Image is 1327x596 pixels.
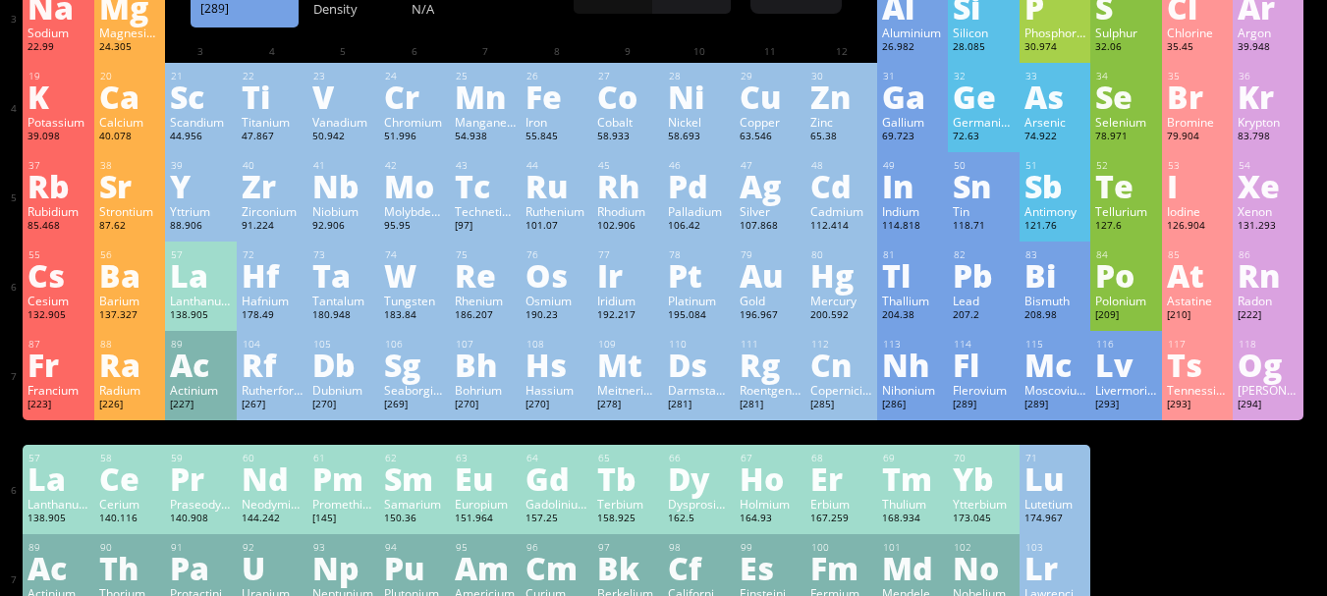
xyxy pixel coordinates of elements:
[882,219,943,235] div: 114.818
[28,293,88,308] div: Cesium
[883,338,943,351] div: 113
[1239,248,1299,261] div: 86
[384,219,445,235] div: 95.95
[28,203,88,219] div: Rubidium
[312,130,373,145] div: 50.942
[668,203,729,219] div: Palladium
[1238,293,1299,308] div: Radon
[28,219,88,235] div: 85.468
[1238,203,1299,219] div: Xenon
[668,349,729,380] div: Ds
[99,382,160,398] div: Radium
[740,203,801,219] div: Silver
[597,219,658,235] div: 102.906
[28,81,88,112] div: K
[953,349,1014,380] div: Fl
[953,382,1014,398] div: Flerovium
[99,114,160,130] div: Calcium
[1167,25,1228,40] div: Chlorine
[740,293,801,308] div: Gold
[811,338,871,351] div: 112
[28,40,88,56] div: 22.99
[741,248,801,261] div: 79
[740,382,801,398] div: Roentgenium
[456,159,516,172] div: 43
[384,203,445,219] div: Molybdenum
[242,293,303,308] div: Hafnium
[953,259,1014,291] div: Pb
[455,259,516,291] div: Re
[669,159,729,172] div: 46
[243,338,303,351] div: 104
[1239,159,1299,172] div: 54
[669,248,729,261] div: 78
[312,293,373,308] div: Tantalum
[954,248,1014,261] div: 82
[384,349,445,380] div: Sg
[1238,81,1299,112] div: Kr
[1024,203,1085,219] div: Antimony
[242,114,303,130] div: Titanium
[810,114,871,130] div: Zinc
[882,203,943,219] div: Indium
[100,338,160,351] div: 88
[525,170,586,201] div: Ru
[28,398,88,413] div: [223]
[1096,248,1156,261] div: 84
[525,81,586,112] div: Fe
[1024,308,1085,324] div: 208.98
[597,349,658,380] div: Mt
[525,219,586,235] div: 101.07
[811,159,871,172] div: 48
[99,25,160,40] div: Magnesium
[1024,219,1085,235] div: 121.76
[810,382,871,398] div: Copernicium
[954,159,1014,172] div: 50
[456,70,516,82] div: 25
[99,293,160,308] div: Barium
[526,248,586,261] div: 76
[953,40,1014,56] div: 28.085
[1167,130,1228,145] div: 79.904
[1167,114,1228,130] div: Bromine
[597,259,658,291] div: Ir
[170,293,231,308] div: Lanthanum
[882,382,943,398] div: Nihonium
[170,349,231,380] div: Ac
[28,248,88,261] div: 55
[1238,259,1299,291] div: Rn
[1024,170,1085,201] div: Sb
[1167,40,1228,56] div: 35.45
[455,382,516,398] div: Bohrium
[385,338,445,351] div: 106
[99,219,160,235] div: 87.62
[171,338,231,351] div: 89
[1024,40,1085,56] div: 30.974
[740,114,801,130] div: Copper
[810,308,871,324] div: 200.592
[740,170,801,201] div: Ag
[810,259,871,291] div: Hg
[1025,159,1085,172] div: 51
[99,308,160,324] div: 137.327
[1238,25,1299,40] div: Argon
[455,114,516,130] div: Manganese
[28,70,88,82] div: 19
[882,293,943,308] div: Thallium
[669,338,729,351] div: 110
[1168,159,1228,172] div: 53
[525,308,586,324] div: 190.23
[1025,70,1085,82] div: 33
[28,259,88,291] div: Cs
[456,248,516,261] div: 75
[385,159,445,172] div: 42
[953,203,1014,219] div: Tin
[313,159,373,172] div: 41
[99,259,160,291] div: Ba
[455,203,516,219] div: Technetium
[28,25,88,40] div: Sodium
[1238,308,1299,324] div: [222]
[242,170,303,201] div: Zr
[384,114,445,130] div: Chromium
[1024,293,1085,308] div: Bismuth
